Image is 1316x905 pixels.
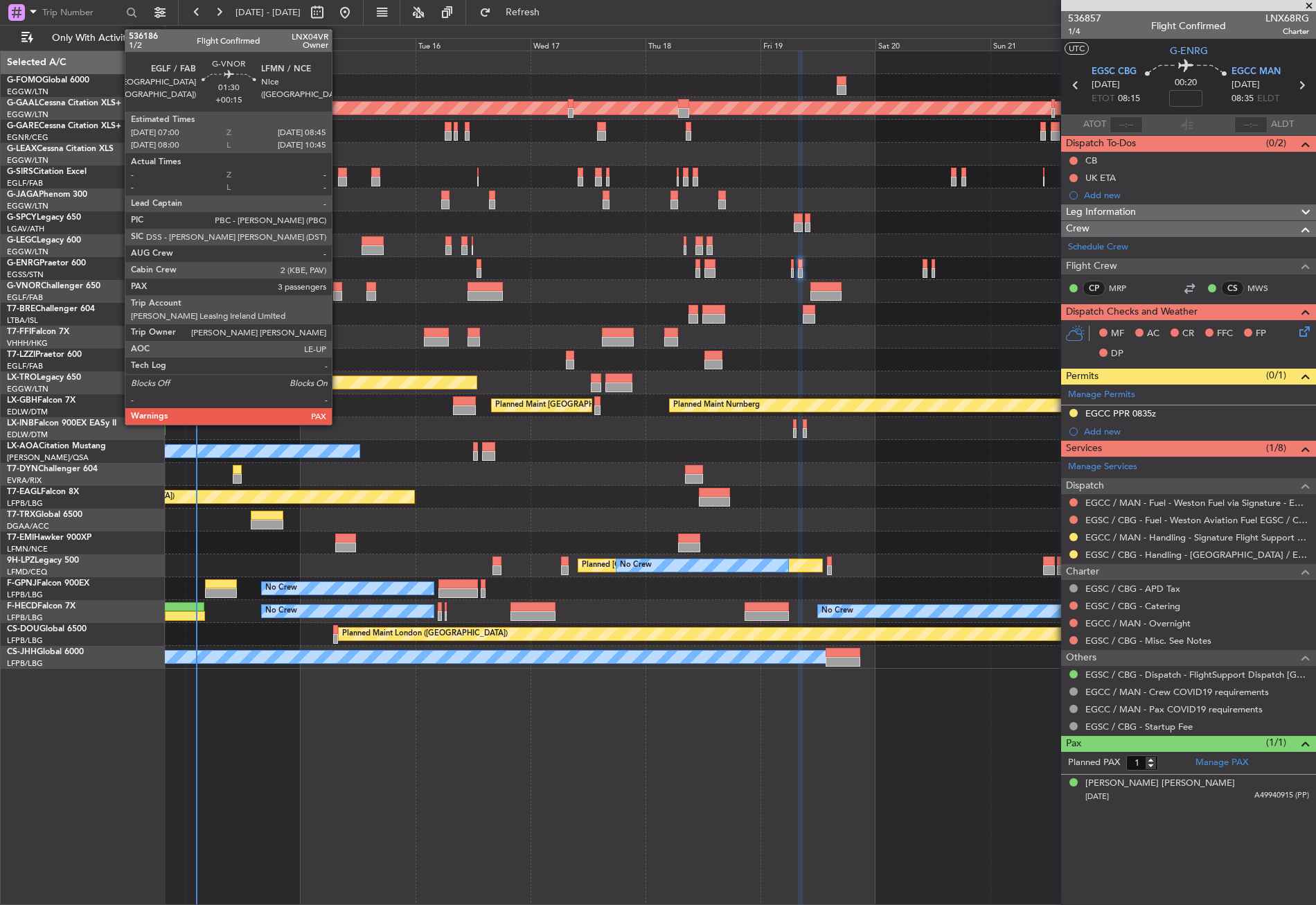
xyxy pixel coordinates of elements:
[7,590,43,600] a: LFPB/LBG
[1085,777,1235,791] div: [PERSON_NAME] [PERSON_NAME]
[1085,669,1309,680] a: EGSC / CBG - Dispatch - FlightSupport Dispatch [GEOGRAPHIC_DATA]
[1084,189,1309,201] div: Add new
[1175,76,1197,90] span: 00:20
[7,338,48,349] a: VHHH/HKG
[188,166,335,187] div: No Crew London ([GEOGRAPHIC_DATA])
[7,625,39,633] span: CS-DOU
[1221,281,1244,296] div: CS
[1085,703,1263,715] a: EGCC / MAN - Pax COVID19 requirements
[1151,19,1226,33] div: Flight Confirmed
[7,328,69,336] a: T7-FFIFalcon 7X
[7,224,44,234] a: LGAV/ATH
[1085,721,1193,732] a: EGSC / CBG - Startup Fee
[7,191,39,199] span: G-JAGA
[1085,531,1309,543] a: EGCC / MAN - Handling - Signature Flight Support EGCC / MAN
[7,282,41,290] span: G-VNOR
[1066,136,1136,152] span: Dispatch To-Dos
[1085,635,1211,647] a: EGSC / CBG - Misc. See Notes
[1066,258,1117,274] span: Flight Crew
[7,168,87,176] a: G-SIRSCitation Excel
[1266,441,1286,455] span: (1/8)
[265,86,292,94] div: -
[1085,791,1109,802] span: [DATE]
[265,601,297,622] div: No Crew
[7,384,48,394] a: EGGW/LTN
[7,488,41,496] span: T7-EAGL
[7,315,38,326] a: LTBA/ISL
[495,395,713,416] div: Planned Maint [GEOGRAPHIC_DATA] ([GEOGRAPHIC_DATA])
[990,38,1105,51] div: Sun 21
[7,328,31,336] span: T7-FFI
[7,430,48,440] a: EDLW/DTM
[7,407,48,417] a: EDLW/DTM
[1109,282,1140,295] a: MRP
[7,201,48,211] a: EGGW/LTN
[7,648,84,656] a: CS-JHHGlobal 6000
[7,556,35,565] span: 9H-LPZ
[238,86,265,94] div: -
[875,38,990,51] div: Sat 20
[7,579,37,588] span: F-GPNJ
[7,122,39,130] span: G-GARE
[7,396,37,405] span: LX-GBH
[7,132,48,143] a: EGNR/CEG
[7,282,100,290] a: G-VNORChallenger 650
[7,567,47,577] a: LFMD/CEQ
[1231,78,1260,92] span: [DATE]
[7,145,37,153] span: G-LEAX
[1065,42,1089,55] button: UTC
[1083,281,1105,296] div: CP
[7,488,79,496] a: T7-EAGLFalcon 8X
[1170,44,1208,58] span: G-ENRG
[7,396,75,405] a: LX-GBHFalcon 7X
[1147,327,1159,341] span: AC
[1092,78,1120,92] span: [DATE]
[7,374,37,382] span: LX-TRO
[1085,549,1309,561] a: EGSC / CBG - Handling - [GEOGRAPHIC_DATA] / EGSC / CBG
[15,27,150,49] button: Only With Activity
[1068,388,1135,402] a: Manage Permits
[7,259,39,267] span: G-ENRG
[673,395,760,416] div: Planned Maint Nurnberg
[7,534,91,542] a: T7-EMIHawker 900XP
[821,601,853,622] div: No Crew
[1085,155,1097,166] div: CB
[168,28,191,39] div: [DATE]
[1068,11,1101,26] span: 536857
[7,511,82,519] a: T7-TRXGlobal 6500
[7,602,37,610] span: F-HECD
[1066,221,1090,237] span: Crew
[7,168,33,176] span: G-SIRS
[7,658,43,669] a: LFPB/LBG
[7,556,79,565] a: 9H-LPZLegacy 500
[646,38,761,51] div: Thu 18
[1231,65,1281,79] span: EGCC MAN
[1083,118,1106,132] span: ATOT
[7,236,81,245] a: G-LEGCLegacy 600
[1066,564,1099,580] span: Charter
[7,579,89,588] a: F-GPNJFalcon 900EX
[7,145,114,153] a: G-LEAXCessna Citation XLS
[265,578,297,599] div: No Crew
[1066,650,1096,666] span: Others
[36,33,146,43] span: Only With Activity
[1066,304,1198,320] span: Dispatch Checks and Weather
[7,270,44,280] a: EGSS/STN
[265,77,292,85] div: KTEB
[1066,478,1104,494] span: Dispatch
[7,213,81,222] a: G-SPCYLegacy 650
[7,521,49,531] a: DGAA/ACC
[1254,790,1309,802] span: A49940915 (PP)
[531,38,646,51] div: Wed 17
[7,122,121,130] a: G-GARECessna Citation XLS+
[7,155,48,166] a: EGGW/LTN
[7,498,43,509] a: LFPB/LBG
[7,305,95,313] a: T7-BREChallenger 604
[473,1,556,24] button: Refresh
[1085,617,1191,629] a: EGCC / MAN - Overnight
[7,99,121,107] a: G-GAALCessna Citation XLS+
[7,213,37,222] span: G-SPCY
[1085,172,1116,184] div: UK ETA
[416,38,531,51] div: Tue 16
[7,442,106,450] a: LX-AOACitation Mustang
